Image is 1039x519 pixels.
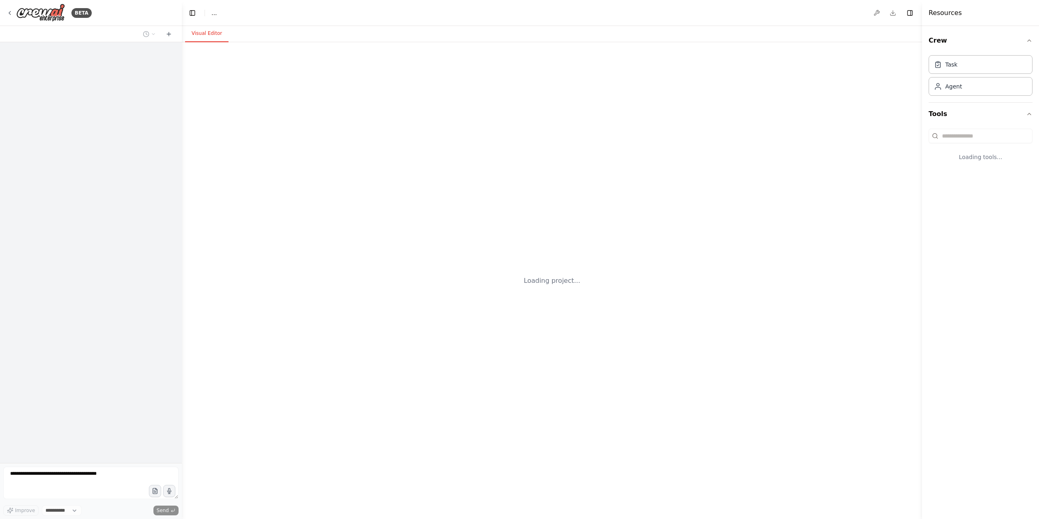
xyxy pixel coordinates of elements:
div: Tools [929,125,1033,174]
div: BETA [71,8,92,18]
button: Hide right sidebar [904,7,916,19]
img: Logo [16,4,65,22]
button: Crew [929,29,1033,52]
div: Crew [929,52,1033,102]
button: Tools [929,103,1033,125]
h4: Resources [929,8,962,18]
button: Click to speak your automation idea [163,485,175,497]
button: Visual Editor [185,25,228,42]
span: Send [157,507,169,514]
button: Start a new chat [162,29,175,39]
button: Hide left sidebar [187,7,198,19]
div: Task [945,60,957,69]
div: Loading project... [524,276,580,286]
span: Improve [15,507,35,514]
button: Upload files [149,485,161,497]
div: Loading tools... [929,146,1033,168]
button: Switch to previous chat [140,29,159,39]
span: ... [211,9,217,17]
nav: breadcrumb [211,9,217,17]
div: Agent [945,82,962,90]
button: Send [153,506,179,515]
button: Improve [3,505,39,516]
